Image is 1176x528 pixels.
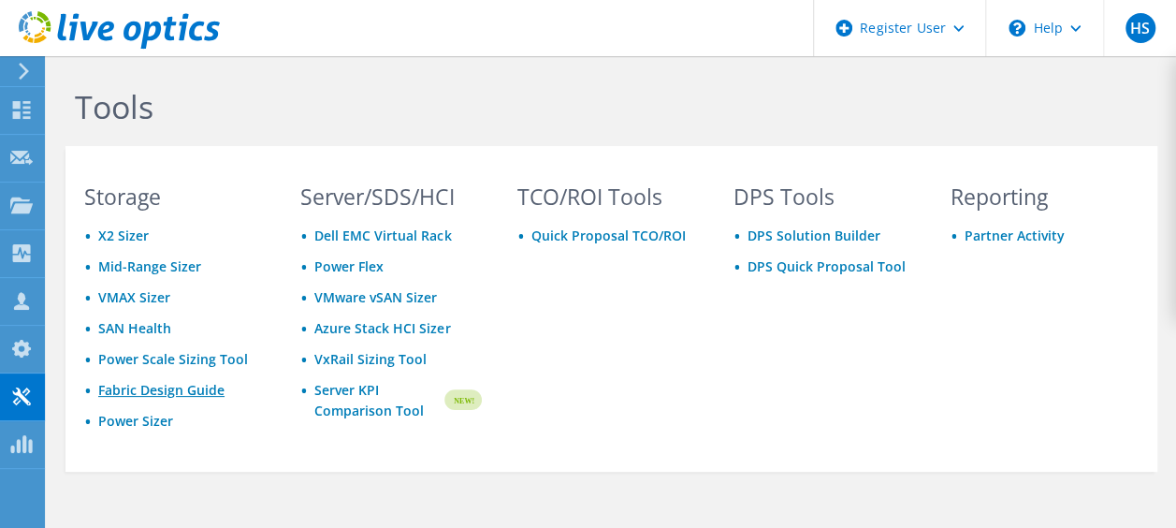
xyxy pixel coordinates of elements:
[75,87,1139,126] h1: Tools
[531,227,686,244] a: Quick Proposal TCO/ROI
[98,288,170,306] a: VMAX Sizer
[733,186,914,207] h3: DPS Tools
[314,319,450,337] a: Azure Stack HCI Sizer
[314,257,384,275] a: Power Flex
[300,186,481,207] h3: Server/SDS/HCI
[951,186,1131,207] h3: Reporting
[748,257,906,275] a: DPS Quick Proposal Tool
[965,227,1065,244] a: Partner Activity
[98,350,248,368] a: Power Scale Sizing Tool
[84,186,265,207] h3: Storage
[98,319,171,337] a: SAN Health
[314,380,441,421] a: Server KPI Comparison Tool
[98,381,225,399] a: Fabric Design Guide
[98,257,201,275] a: Mid-Range Sizer
[314,288,437,306] a: VMware vSAN Sizer
[314,350,427,368] a: VxRail Sizing Tool
[748,227,880,244] a: DPS Solution Builder
[517,186,698,207] h3: TCO/ROI Tools
[314,227,451,244] a: Dell EMC Virtual Rack
[98,412,173,430] a: Power Sizer
[98,227,149,244] a: X2 Sizer
[1125,13,1155,43] span: HS
[442,378,482,422] img: new-badge.svg
[1009,20,1025,37] svg: \n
